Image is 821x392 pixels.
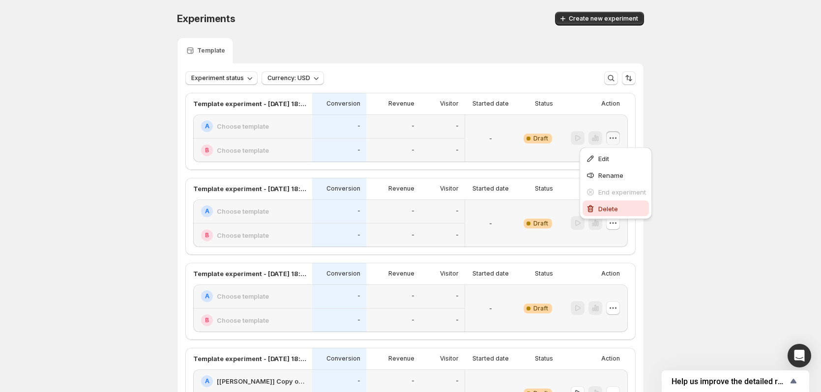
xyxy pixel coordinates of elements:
[583,200,649,216] button: Delete
[191,74,244,82] span: Experiment status
[177,13,235,25] span: Experiments
[472,270,509,278] p: Started date
[583,167,649,183] button: Rename
[193,269,306,279] p: Template experiment - [DATE] 18:19:22
[533,220,548,227] span: Draft
[535,185,553,193] p: Status
[598,155,609,163] span: Edit
[357,316,360,324] p: -
[357,377,360,385] p: -
[217,376,306,386] h2: [[PERSON_NAME]] Copy of LP3
[411,146,414,154] p: -
[622,71,636,85] button: Sort the results
[217,206,269,216] h2: Choose template
[440,185,459,193] p: Visitor
[456,146,459,154] p: -
[535,270,553,278] p: Status
[326,355,360,363] p: Conversion
[205,146,209,154] h2: B
[672,377,788,386] span: Help us improve the detailed report for A/B campaigns
[601,100,620,108] p: Action
[388,185,414,193] p: Revenue
[411,207,414,215] p: -
[205,207,209,215] h2: A
[205,231,209,239] h2: B
[598,205,618,213] span: Delete
[326,100,360,108] p: Conversion
[217,291,269,301] h2: Choose template
[267,74,310,82] span: Currency: USD
[411,316,414,324] p: -
[583,150,649,166] button: Edit
[217,145,269,155] h2: Choose template
[456,231,459,239] p: -
[598,171,623,179] span: Rename
[357,146,360,154] p: -
[489,304,492,313] p: -
[205,122,209,130] h2: A
[388,100,414,108] p: Revenue
[533,135,548,142] span: Draft
[357,231,360,239] p: -
[456,207,459,215] p: -
[411,292,414,300] p: -
[601,270,620,278] p: Action
[193,184,306,194] p: Template experiment - [DATE] 18:17:55
[555,12,644,26] button: Create new experiment
[598,188,646,196] span: End experiment
[193,99,306,109] p: Template experiment - [DATE] 18:16:59
[569,15,638,23] span: Create new experiment
[205,377,209,385] h2: A
[388,270,414,278] p: Revenue
[472,355,509,363] p: Started date
[440,270,459,278] p: Visitor
[535,355,553,363] p: Status
[456,292,459,300] p: -
[472,100,509,108] p: Started date
[535,100,553,108] p: Status
[357,292,360,300] p: -
[262,71,324,85] button: Currency: USD
[185,71,258,85] button: Experiment status
[205,316,209,324] h2: B
[583,184,649,199] button: End experiment
[326,270,360,278] p: Conversion
[193,354,306,364] p: Template experiment - [DATE] 18:20:17
[672,375,799,387] button: Show survey - Help us improve the detailed report for A/B campaigns
[456,122,459,130] p: -
[388,355,414,363] p: Revenue
[411,377,414,385] p: -
[205,292,209,300] h2: A
[217,315,269,325] h2: Choose template
[440,100,459,108] p: Visitor
[357,207,360,215] p: -
[456,316,459,324] p: -
[533,305,548,312] span: Draft
[326,185,360,193] p: Conversion
[411,231,414,239] p: -
[456,377,459,385] p: -
[489,219,492,228] p: -
[440,355,459,363] p: Visitor
[197,47,225,55] p: Template
[489,134,492,143] p: -
[411,122,414,130] p: -
[601,355,620,363] p: Action
[357,122,360,130] p: -
[472,185,509,193] p: Started date
[788,344,811,367] div: Open Intercom Messenger
[217,230,269,240] h2: Choose template
[217,121,269,131] h2: Choose template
